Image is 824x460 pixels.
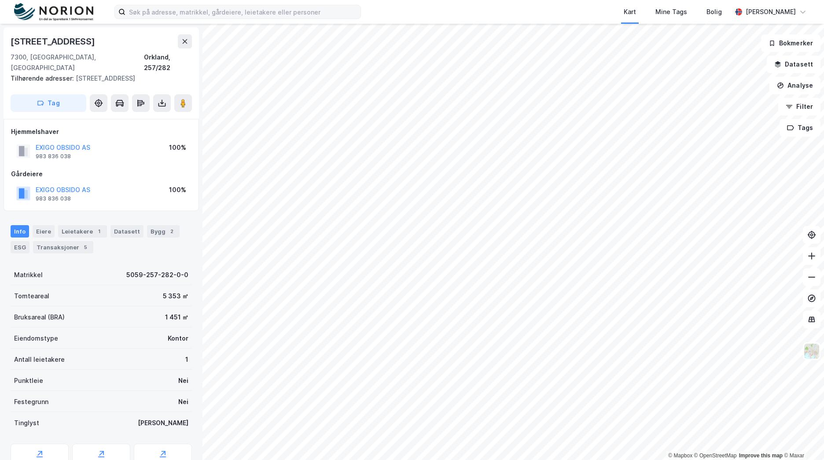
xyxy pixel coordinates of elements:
[767,56,820,73] button: Datasett
[668,453,692,459] a: Mapbox
[11,94,86,112] button: Tag
[11,74,76,82] span: Tilhørende adresser:
[803,343,820,360] img: Z
[14,354,65,365] div: Antall leietakere
[14,375,43,386] div: Punktleie
[169,142,186,153] div: 100%
[126,270,188,280] div: 5059-257-282-0-0
[95,227,103,236] div: 1
[706,7,722,17] div: Bolig
[11,52,144,73] div: 7300, [GEOGRAPHIC_DATA], [GEOGRAPHIC_DATA]
[655,7,687,17] div: Mine Tags
[147,225,180,237] div: Bygg
[11,169,191,179] div: Gårdeiere
[36,153,71,160] div: 983 836 038
[14,3,93,21] img: norion-logo.80e7a08dc31c2e691866.png
[14,418,39,428] div: Tinglyst
[11,34,97,48] div: [STREET_ADDRESS]
[14,291,49,301] div: Tomteareal
[144,52,192,73] div: Orkland, 257/282
[165,312,188,323] div: 1 451 ㎡
[125,5,360,19] input: Søk på adresse, matrikkel, gårdeiere, leietakere eller personer
[33,225,55,237] div: Eiere
[769,77,820,94] button: Analyse
[81,243,90,252] div: 5
[11,225,29,237] div: Info
[761,34,820,52] button: Bokmerker
[169,185,186,195] div: 100%
[11,126,191,137] div: Hjemmelshaver
[163,291,188,301] div: 5 353 ㎡
[167,227,176,236] div: 2
[694,453,737,459] a: OpenStreetMap
[746,7,796,17] div: [PERSON_NAME]
[178,397,188,407] div: Nei
[58,225,107,237] div: Leietakere
[110,225,143,237] div: Datasett
[14,312,65,323] div: Bruksareal (BRA)
[14,397,48,407] div: Festegrunn
[780,418,824,460] iframe: Chat Widget
[780,418,824,460] div: Kontrollprogram for chat
[739,453,783,459] a: Improve this map
[11,73,185,84] div: [STREET_ADDRESS]
[14,270,43,280] div: Matrikkel
[778,98,820,115] button: Filter
[14,333,58,344] div: Eiendomstype
[178,375,188,386] div: Nei
[11,241,29,253] div: ESG
[780,119,820,137] button: Tags
[185,354,188,365] div: 1
[138,418,188,428] div: [PERSON_NAME]
[168,333,188,344] div: Kontor
[36,195,71,202] div: 983 836 038
[624,7,636,17] div: Kart
[33,241,93,253] div: Transaksjoner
